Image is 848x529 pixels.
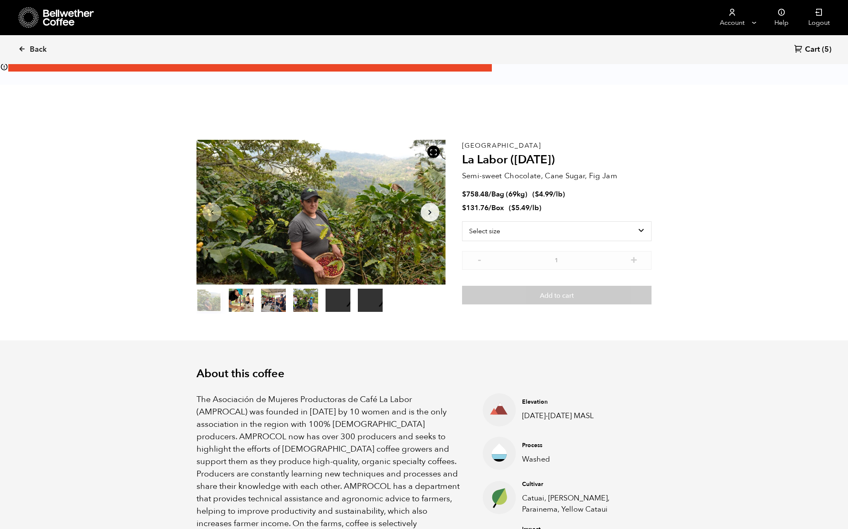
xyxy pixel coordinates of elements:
[489,203,491,213] span: /
[553,189,563,199] span: /lb
[196,367,652,381] h2: About this coffee
[509,203,541,213] span: ( )
[326,289,350,312] video: Your browser does not support the video tag.
[522,398,639,406] h4: Elevation
[522,480,639,488] h4: Cultivar
[462,170,652,182] p: Semi-sweet Chocolate, Cane Sugar, Fig Jam
[822,45,831,55] span: (5)
[489,189,491,199] span: /
[462,203,489,213] bdi: 131.76
[462,189,489,199] bdi: 758.48
[522,454,639,465] p: Washed
[522,410,639,421] p: [DATE]-[DATE] MASL
[462,203,466,213] span: $
[491,189,527,199] span: Bag (69kg)
[462,286,652,305] button: Add to cart
[529,203,539,213] span: /lb
[462,153,652,167] h2: La Labor ([DATE])
[462,189,466,199] span: $
[30,45,47,55] span: Back
[532,189,565,199] span: ( )
[358,289,383,312] video: Your browser does not support the video tag.
[491,203,504,213] span: Box
[794,44,831,55] a: Cart (5)
[629,255,639,263] button: +
[535,189,553,199] bdi: 4.99
[511,203,515,213] span: $
[511,203,529,213] bdi: 5.49
[522,441,639,450] h4: Process
[535,189,539,199] span: $
[522,493,639,515] p: Catuai, [PERSON_NAME], Parainema, Yellow Cataui
[805,45,820,55] span: Cart
[474,255,485,263] button: -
